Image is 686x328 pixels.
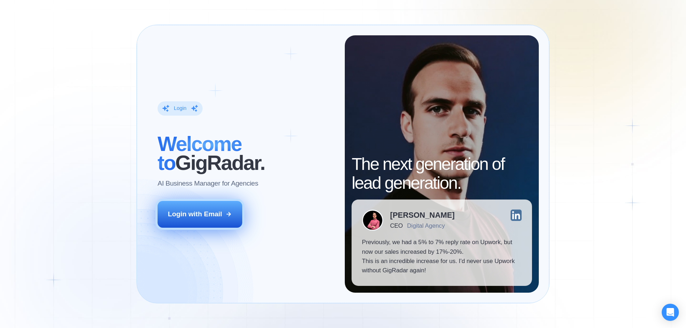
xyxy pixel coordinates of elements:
p: AI Business Manager for Agencies [158,179,258,188]
button: Login with Email [158,201,243,227]
div: CEO [390,222,403,229]
h2: The next generation of lead generation. [352,155,532,193]
h2: ‍ GigRadar. [158,135,334,172]
div: [PERSON_NAME] [390,211,455,219]
div: Digital Agency [407,222,445,229]
p: Previously, we had a 5% to 7% reply rate on Upwork, but now our sales increased by 17%-20%. This ... [362,238,522,276]
div: Login with Email [168,210,222,219]
div: Open Intercom Messenger [662,304,679,321]
span: Welcome to [158,132,242,174]
div: Login [174,105,186,112]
